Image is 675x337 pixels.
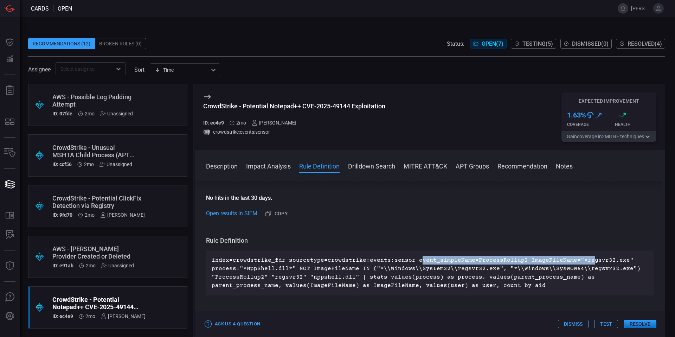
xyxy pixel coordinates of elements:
button: Copy [263,208,291,220]
button: Reports [1,82,18,99]
button: MITRE ATT&CK [404,161,447,170]
button: Dismiss [558,320,589,328]
button: Preferences [1,308,18,325]
button: Resolved(4) [616,39,665,49]
button: Recommendation [497,161,547,170]
button: Resolve [624,320,656,328]
h5: ID: e91ab [52,263,73,268]
button: Ask Us A Question [1,289,18,306]
strong: No hits in the last 30 days. [206,195,272,201]
button: APT Groups [456,161,489,170]
div: Unassigned [101,263,134,268]
button: Open [114,64,123,74]
button: Inventory [1,145,18,161]
span: Jul 16, 2025 7:51 AM [85,111,95,116]
h5: ID: ec4e9 [203,120,224,126]
h5: ID: 07fde [52,111,72,116]
div: CrowdStrike - Potential Notepad++ CVE-2025-49144 Exploitation [52,296,146,311]
h5: ID: ec4e9 [52,313,73,319]
div: [PERSON_NAME] [101,313,146,319]
div: Broken Rules (0) [95,38,146,49]
div: CrowdStrike - Potential Notepad++ CVE-2025-49144 Exploitation [203,102,385,110]
input: Select assignee [58,64,112,73]
span: Cards [31,5,49,12]
div: [PERSON_NAME] [100,212,145,218]
p: index=crowdstrike_fdr sourcetype=crowdstrike:events:sensor event_simpleName=ProcessRollup2 ImageF... [212,256,648,290]
span: [PERSON_NAME].[PERSON_NAME] [631,6,650,11]
div: CrowdStrike - Potential ClickFix Detection via Registry [52,195,145,209]
div: Health [615,122,657,127]
span: Dismissed ( 0 ) [572,40,609,47]
button: ALERT ANALYSIS [1,226,18,243]
span: Open ( 7 ) [482,40,503,47]
div: Unassigned [100,111,133,116]
span: Jul 09, 2025 3:43 AM [86,263,96,268]
div: AWS - Possible Log Padding Attempt [52,93,136,108]
button: MITRE - Detection Posture [1,113,18,130]
h5: ID: ccf56 [52,161,72,167]
div: Time [155,66,209,74]
a: Open results in SIEM [206,209,257,218]
span: Resolved ( 4 ) [628,40,662,47]
h3: 1.63 % [567,111,586,119]
div: Recommendations (12) [28,38,95,49]
span: Jul 01, 2025 8:00 AM [236,120,246,126]
div: Unassigned [99,161,132,167]
button: Open(7) [470,39,507,49]
button: Dismissed(0) [560,39,612,49]
button: Rule Catalog [1,207,18,224]
span: Status: [447,40,464,47]
h5: ID: 9fd70 [52,212,72,218]
h3: Rule Definition [206,236,654,245]
span: Jul 01, 2025 8:00 AM [85,313,95,319]
button: Threat Intelligence [1,257,18,274]
span: Jul 09, 2025 4:08 AM [84,161,94,167]
label: sort [134,66,144,73]
span: open [58,5,72,12]
button: Test [594,320,618,328]
div: [PERSON_NAME] [252,120,296,126]
button: Dashboard [1,34,18,51]
button: Rule Definition [299,161,340,170]
button: Cards [1,176,18,193]
button: Drilldown Search [348,161,395,170]
span: Assignee [28,66,51,73]
button: Description [206,161,238,170]
button: Gaincoverage in2MITRE techniques [561,131,656,142]
button: Detections [1,51,18,68]
button: Notes [556,161,573,170]
span: Jul 09, 2025 4:06 AM [85,212,95,218]
div: AWS - SAML Provider Created or Deleted [52,245,136,260]
button: Impact Analysis [246,161,291,170]
div: CrowdStrike - Unusual MSHTA Child Process (APT 29, FIN7, Muddy Waters) [52,144,136,159]
button: Testing(5) [511,39,556,49]
span: 2 [602,134,605,139]
h5: Expected Improvement [561,98,656,104]
div: Coverage [567,122,609,127]
span: Testing ( 5 ) [522,40,553,47]
button: Ask Us a Question [203,319,262,330]
div: crowdstrike:events:sensor [203,128,385,135]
